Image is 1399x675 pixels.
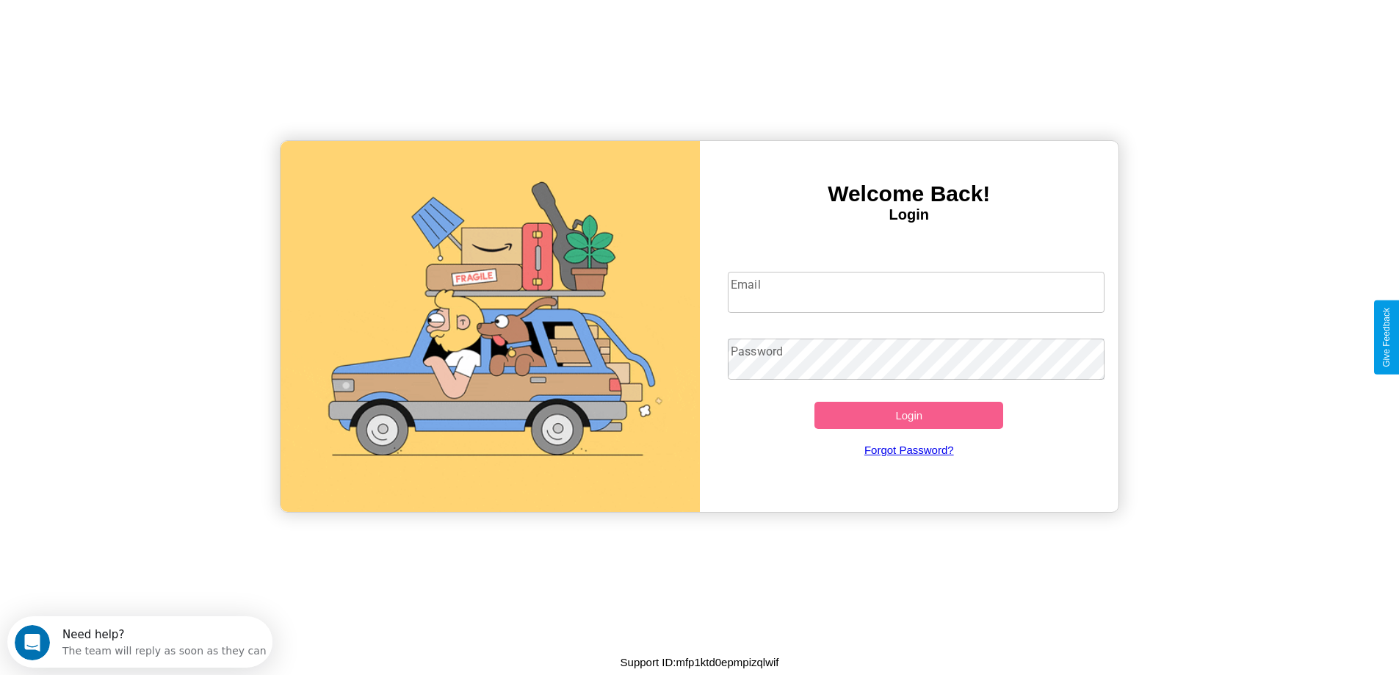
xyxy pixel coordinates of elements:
[7,616,272,668] iframe: Intercom live chat discovery launcher
[15,625,50,660] iframe: Intercom live chat
[621,652,779,672] p: Support ID: mfp1ktd0epmpizqlwif
[700,181,1119,206] h3: Welcome Back!
[55,24,259,40] div: The team will reply as soon as they can
[720,429,1097,471] a: Forgot Password?
[700,206,1119,223] h4: Login
[814,402,1003,429] button: Login
[281,141,700,512] img: gif
[6,6,273,46] div: Open Intercom Messenger
[1381,308,1392,367] div: Give Feedback
[55,12,259,24] div: Need help?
